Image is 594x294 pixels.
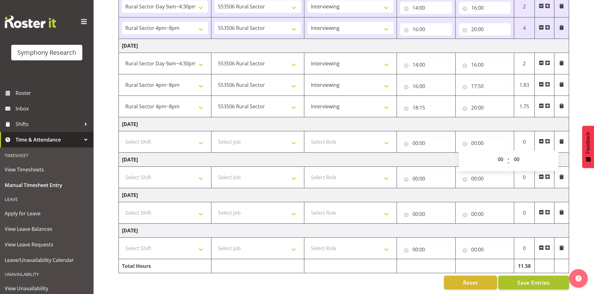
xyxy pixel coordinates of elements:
[2,237,92,252] a: View Leave Requests
[400,137,452,149] input: Click to select...
[585,132,591,154] span: Feedback
[514,74,535,96] td: 1.83
[16,104,90,113] span: Inbox
[517,278,550,287] span: Save Entries
[119,224,569,238] td: [DATE]
[2,162,92,177] a: View Timesheets
[400,172,452,185] input: Click to select...
[514,167,535,188] td: 0
[16,135,81,144] span: Time & Attendance
[498,276,569,289] button: Save Entries
[2,177,92,193] a: Manual Timesheet Entry
[575,275,582,282] img: help-xxl-2.png
[514,238,535,259] td: 0
[514,202,535,224] td: 0
[459,208,511,220] input: Click to select...
[119,259,211,273] td: Total Hours
[5,165,89,174] span: View Timesheets
[2,149,92,162] div: Timesheet
[459,2,511,14] input: Click to select...
[5,180,89,190] span: Manual Timesheet Entry
[459,58,511,71] input: Click to select...
[459,80,511,92] input: Click to select...
[119,117,569,131] td: [DATE]
[2,193,92,206] div: Leave
[2,268,92,281] div: Unavailability
[16,119,81,129] span: Shifts
[400,23,452,35] input: Click to select...
[463,278,478,287] span: Reset
[400,2,452,14] input: Click to select...
[119,188,569,202] td: [DATE]
[514,17,535,39] td: 4
[459,243,511,256] input: Click to select...
[514,96,535,117] td: 1.75
[2,252,92,268] a: Leave/Unavailability Calendar
[5,209,89,218] span: Apply for Leave
[16,88,90,98] span: Roster
[119,153,569,167] td: [DATE]
[514,131,535,153] td: 0
[400,208,452,220] input: Click to select...
[459,23,511,35] input: Click to select...
[5,240,89,249] span: View Leave Requests
[459,172,511,185] input: Click to select...
[400,101,452,114] input: Click to select...
[5,224,89,234] span: View Leave Balances
[5,16,56,28] img: Rosterit website logo
[17,48,76,57] div: Symphony Research
[400,243,452,256] input: Click to select...
[459,101,511,114] input: Click to select...
[459,137,511,149] input: Click to select...
[2,206,92,221] a: Apply for Leave
[444,276,497,289] button: Reset
[507,153,509,169] span: :
[5,255,89,265] span: Leave/Unavailability Calendar
[514,259,535,273] td: 11.58
[119,39,569,53] td: [DATE]
[400,58,452,71] input: Click to select...
[582,126,594,168] button: Feedback - Show survey
[2,221,92,237] a: View Leave Balances
[5,284,89,293] span: View Unavailability
[400,80,452,92] input: Click to select...
[514,53,535,74] td: 2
